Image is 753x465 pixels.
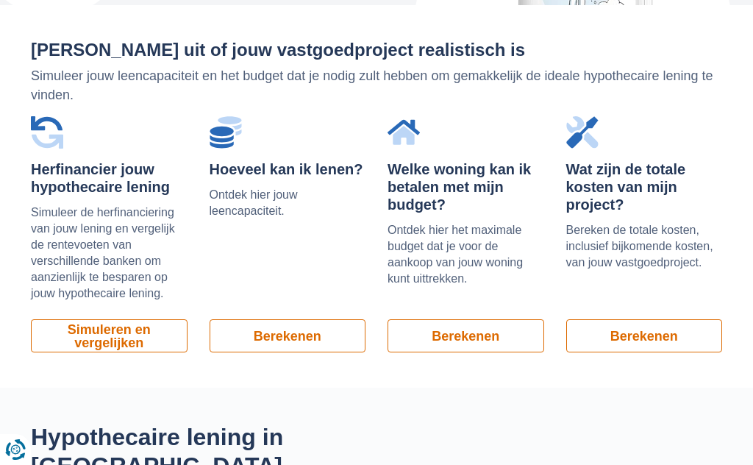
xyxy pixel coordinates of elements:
a: Berekenen [388,319,544,352]
div: Herfinancier jouw hypothecaire lening [31,160,188,196]
a: Berekenen [566,319,723,352]
div: Wat zijn de totale kosten van mijn project? [566,160,723,213]
p: Ontdek hier het maximale budget dat je voor de aankoop van jouw woning kunt uittrekken. [388,222,544,287]
a: Berekenen [210,319,366,352]
div: Hoeveel kan ik lenen? [210,160,366,178]
img: Herfinancier jouw hypothecaire lening [31,116,63,149]
p: Ontdek hier jouw leencapaciteit. [210,187,366,219]
p: Simuleer jouw leencapaciteit en het budget dat je nodig zult hebben om gemakkelijk de ideale hypo... [31,67,722,104]
img: Hoeveel kan ik lenen? [210,116,242,149]
p: Simuleer de herfinanciering van jouw lening en vergelijk de rentevoeten van verschillende banken ... [31,205,188,302]
h2: [PERSON_NAME] uit of jouw vastgoedproject realistisch is [31,40,722,60]
a: Simuleren en vergelijken [31,319,188,352]
img: Welke woning kan ik betalen met mijn budget? [388,116,420,149]
div: Welke woning kan ik betalen met mijn budget? [388,160,544,213]
p: Bereken de totale kosten, inclusief bijkomende kosten, van jouw vastgoedproject. [566,222,723,271]
img: Wat zijn de totale kosten van mijn project? [566,116,599,149]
